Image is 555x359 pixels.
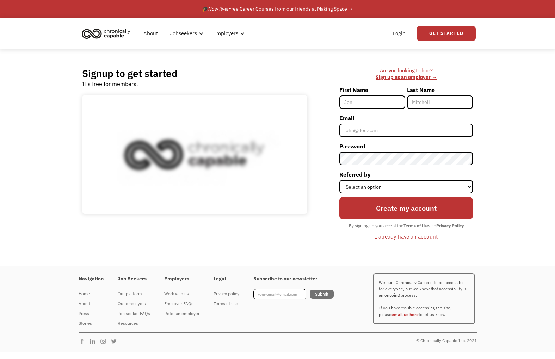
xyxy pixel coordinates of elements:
[118,299,150,308] div: Our employers
[214,299,239,308] div: Terms of use
[82,80,138,88] div: It's free for members!
[339,84,405,95] label: First Name
[376,74,437,80] a: Sign up as an employer →
[82,67,178,80] h2: Signup to get started
[339,112,473,124] label: Email
[79,289,104,299] a: Home
[118,289,150,299] a: Our platform
[118,309,150,318] a: Job seeker FAQs
[164,290,199,298] div: Work with us
[339,141,473,152] label: Password
[89,338,100,345] img: Chronically Capable Linkedin Page
[79,299,104,308] div: About
[373,273,475,324] p: We built Chronically Capable to be accessible for everyone, but we know that accessibility is an ...
[403,223,429,228] strong: Terms of Use
[253,276,334,282] h4: Subscribe to our newsletter
[79,309,104,318] div: Press
[164,299,199,308] div: Employer FAQs
[214,299,239,309] a: Terms of use
[214,289,239,299] a: Privacy policy
[253,289,306,299] input: your-email@email.com
[79,319,104,328] div: Stories
[79,338,89,345] img: Chronically Capable Facebook Page
[118,290,150,298] div: Our platform
[436,223,464,228] strong: Privacy Policy
[164,289,199,299] a: Work with us
[79,299,104,309] a: About
[164,309,199,318] div: Refer an employer
[253,289,334,299] form: Footer Newsletter
[339,84,473,242] form: Member-Signup-Form
[339,67,473,80] div: Are you looking to hire? ‍
[79,318,104,328] a: Stories
[118,276,150,282] h4: Job Seekers
[370,230,443,242] a: I already have an account
[375,232,438,241] div: I already have an account
[80,26,132,41] img: Chronically Capable logo
[407,95,473,109] input: Mitchell
[100,338,110,345] img: Chronically Capable Instagram Page
[118,299,150,309] a: Our employers
[214,276,239,282] h4: Legal
[417,26,476,41] a: Get Started
[79,276,104,282] h4: Navigation
[164,299,199,309] a: Employer FAQs
[310,290,334,299] input: Submit
[79,290,104,298] div: Home
[416,336,477,345] div: © Chronically Capable Inc. 2021
[164,276,199,282] h4: Employers
[170,29,197,38] div: Jobseekers
[110,338,121,345] img: Chronically Capable Twitter Page
[339,124,473,137] input: john@doe.com
[213,29,238,38] div: Employers
[208,6,228,12] em: Now live!
[202,5,353,13] div: 🎓 Free Career Courses from our friends at Making Space →
[118,309,150,318] div: Job seeker FAQs
[339,197,473,220] input: Create my account
[407,84,473,95] label: Last Name
[79,309,104,318] a: Press
[214,290,239,298] div: Privacy policy
[345,221,467,230] div: By signing up you accept the and
[139,22,162,45] a: About
[391,312,419,317] a: email us here
[164,309,199,318] a: Refer an employer
[118,319,150,328] div: Resources
[339,95,405,109] input: Joni
[118,318,150,328] a: Resources
[80,26,136,41] a: home
[339,169,473,180] label: Referred by
[209,22,247,45] div: Employers
[166,22,205,45] div: Jobseekers
[388,22,410,45] a: Login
